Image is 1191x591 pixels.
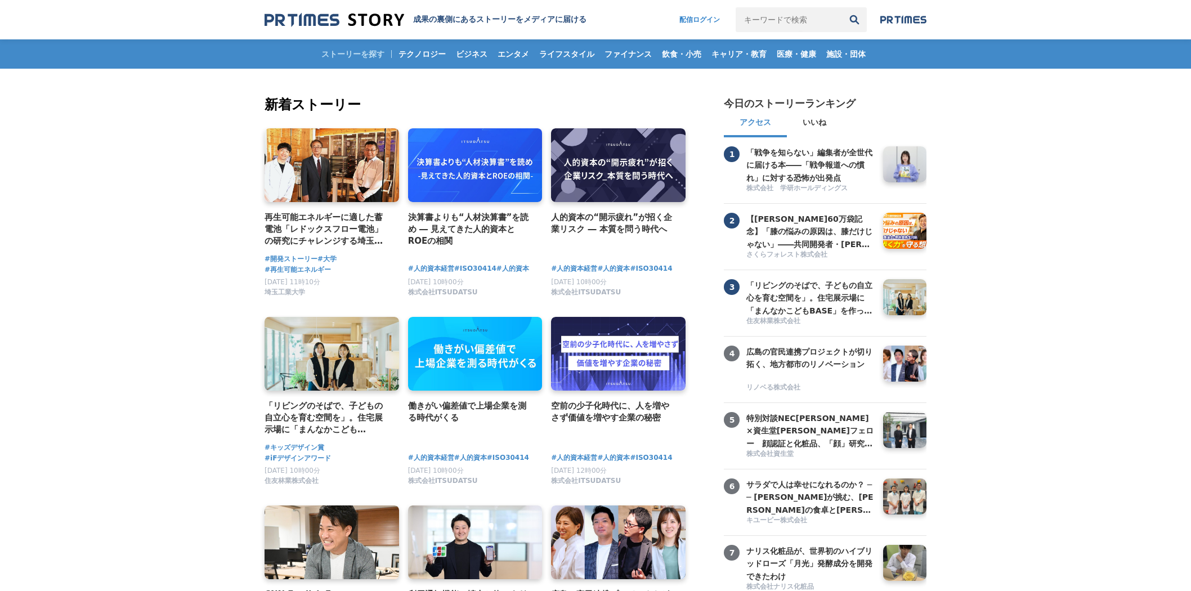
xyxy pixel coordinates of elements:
[724,146,740,162] span: 1
[707,49,771,59] span: キャリア・教育
[317,254,337,265] a: #大学
[265,12,586,28] a: 成果の裏側にあるストーリーをメディアに届ける 成果の裏側にあるストーリーをメディアに届ける
[265,288,305,297] span: 埼玉工業大学
[408,211,534,248] a: 決算書よりも“人材決算書”を読め ― 見えてきた人的資本とROEの相関
[746,412,875,448] a: 特別対談NEC[PERSON_NAME]×資生堂[PERSON_NAME]フェロー 顔認証と化粧品、「顔」研究の世界の頂点から見える[PERSON_NAME] ～骨格や瞳、変化しない顔と たるみ...
[746,316,875,327] a: 住友林業株式会社
[724,478,740,494] span: 6
[551,476,621,486] span: 株式会社ITSUDATSU
[265,254,317,265] span: #開発ストーリー
[746,545,875,581] a: ナリス化粧品が、世界初のハイブリッドローズ「月光」発酵成分を開発できたわけ
[408,263,454,274] a: #人的資本経営
[265,480,319,487] a: 住友林業株式会社
[265,291,305,299] a: 埼玉工業大学
[265,453,331,464] span: #iFデザインアワード
[746,449,875,460] a: 株式会社資生堂
[265,400,390,436] a: 「リビングのそばで、子どもの自立心を育む空間を」。住宅展示場に「まんなかこどもBASE」を作った２人の女性社員
[408,476,478,486] span: 株式会社ITSUDATSU
[408,453,454,463] a: #人的資本経営
[493,39,534,69] a: エンタメ
[408,400,534,424] a: 働きがい偏差値で上場企業を測る時代がくる
[408,288,478,297] span: 株式会社ITSUDATSU
[746,250,875,261] a: さくらフォレスト株式会社
[746,478,875,514] a: サラダで人は幸せになれるのか？ ── [PERSON_NAME]が挑む、[PERSON_NAME]の食卓と[PERSON_NAME]の可能性
[413,15,586,25] h1: 成果の裏側にあるストーリーをメディアに届ける
[746,183,848,193] span: 株式会社 学研ホールディングス
[394,39,450,69] a: テクノロジー
[707,39,771,69] a: キャリア・教育
[265,265,331,275] a: #再生可能エネルギー
[265,211,390,248] a: 再生可能エネルギーに適した蓄電池「レドックスフロー電池」の研究にチャレンジする埼玉工業大学
[787,110,842,137] button: いいね
[451,49,492,59] span: ビジネス
[600,39,656,69] a: ファイナンス
[880,15,926,24] img: prtimes
[551,400,677,424] h4: 空前の少子化時代に、人を増やさず価値を増やす企業の秘密
[408,480,478,487] a: 株式会社ITSUDATSU
[746,279,875,317] h3: 「リビングのそばで、子どもの自立心を育む空間を」。住宅展示場に「まんなかこどもBASE」を作った２人の女性社員
[746,213,875,249] a: 【[PERSON_NAME]60万袋記念】「膝の悩みの原因は、膝だけじゃない」――共同開発者・[PERSON_NAME]先生と語る、"歩く力"を守る想い【共同開発者対談】
[746,478,875,516] h3: サラダで人は幸せになれるのか？ ── [PERSON_NAME]が挑む、[PERSON_NAME]の食卓と[PERSON_NAME]の可能性
[746,146,875,184] h3: 「戦争を知らない」編集者が全世代に届ける本――「戦争報道への慣れ」に対する恐怖が出発点
[493,49,534,59] span: エンタメ
[746,412,875,450] h3: 特別対談NEC[PERSON_NAME]×資生堂[PERSON_NAME]フェロー 顔認証と化粧品、「顔」研究の世界の頂点から見える[PERSON_NAME] ～骨格や瞳、変化しない顔と たるみ...
[454,263,496,274] a: #ISO30414
[772,39,821,69] a: 医療・健康
[597,263,630,274] a: #人的資本
[746,383,800,392] span: リノベる株式会社
[408,467,464,474] span: [DATE] 10時00分
[265,442,324,453] a: #キッズデザイン賞
[394,49,450,59] span: テクノロジー
[487,453,529,463] a: #ISO30414
[724,97,856,110] h2: 今日のストーリーランキング
[746,545,875,583] h3: ナリス化粧品が、世界初のハイブリッドローズ「月光」発酵成分を開発できたわけ
[551,288,621,297] span: 株式会社ITSUDATSU
[657,39,706,69] a: 飲食・小売
[736,7,842,32] input: キーワードで検索
[551,263,597,274] span: #人的資本経営
[842,7,867,32] button: 検索
[746,316,800,326] span: 住友林業株式会社
[454,453,487,463] a: #人的資本
[822,49,870,59] span: 施設・団体
[551,453,597,463] a: #人的資本経営
[746,516,807,525] span: キユーピー株式会社
[746,279,875,315] a: 「リビングのそばで、子どもの自立心を育む空間を」。住宅展示場に「まんなかこどもBASE」を作った２人の女性社員
[746,383,875,393] a: リノベる株式会社
[630,453,672,463] a: #ISO30414
[265,12,404,28] img: 成果の裏側にあるストーリーをメディアに届ける
[724,213,740,229] span: 2
[657,49,706,59] span: 飲食・小売
[551,467,607,474] span: [DATE] 12時00分
[746,346,875,382] a: 広島の官民連携プロジェクトが切り拓く、地方都市のリノベーション
[551,211,677,236] a: 人的資本の“開示疲れ”が招く企業リスク ― 本質を問う時代へ
[496,263,529,274] a: #人的資本
[724,545,740,561] span: 7
[265,278,320,286] span: [DATE] 11時10分
[822,39,870,69] a: 施設・団体
[630,263,672,274] a: #ISO30414
[746,516,875,526] a: キユーピー株式会社
[772,49,821,59] span: 医療・健康
[408,291,478,299] a: 株式会社ITSUDATSU
[265,476,319,486] span: 住友林業株式会社
[597,453,630,463] a: #人的資本
[724,279,740,295] span: 3
[265,467,320,474] span: [DATE] 10時00分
